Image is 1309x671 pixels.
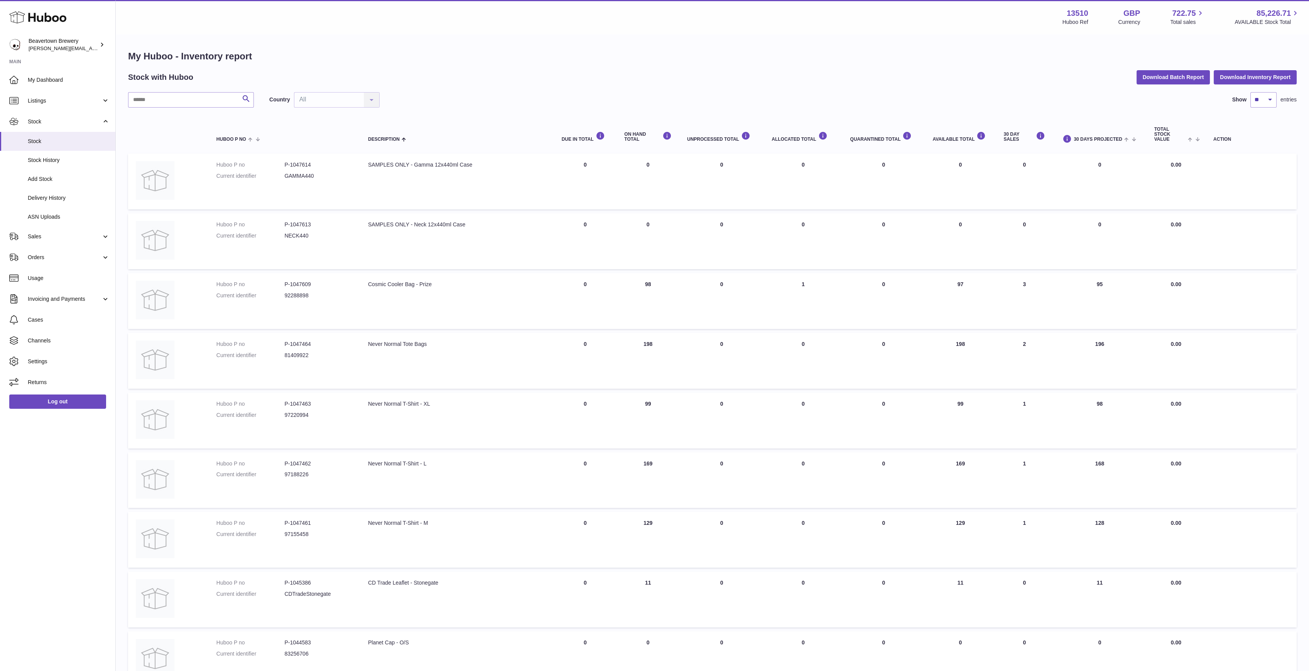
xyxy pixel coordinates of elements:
[1170,19,1204,26] span: Total sales
[996,153,1053,209] td: 0
[554,273,617,329] td: 0
[1257,8,1291,19] span: 85,226.71
[882,639,885,646] span: 0
[216,161,285,169] dt: Huboo P no
[136,460,174,499] img: product image
[616,333,679,389] td: 198
[996,273,1053,329] td: 3
[368,137,400,142] span: Description
[216,221,285,228] dt: Huboo P no
[1004,132,1046,142] div: 30 DAY SALES
[882,281,885,287] span: 0
[368,519,546,527] div: Never Normal T-Shirt - M
[284,460,353,467] dd: P-1047462
[1053,572,1146,627] td: 11
[1053,512,1146,568] td: 128
[554,153,617,209] td: 0
[679,512,764,568] td: 0
[284,232,353,239] dd: NECK440
[882,221,885,228] span: 0
[1171,520,1181,526] span: 0.00
[1062,19,1088,26] div: Huboo Ref
[562,132,609,142] div: DUE IN TOTAL
[284,292,353,299] dd: 92288898
[28,358,110,365] span: Settings
[1171,639,1181,646] span: 0.00
[925,333,996,389] td: 198
[1170,8,1204,26] a: 722.75 Total sales
[284,341,353,348] dd: P-1047464
[1235,19,1300,26] span: AVAILABLE Stock Total
[368,579,546,587] div: CD Trade Leaflet - Stonegate
[925,393,996,448] td: 99
[1235,8,1300,26] a: 85,226.71 AVAILABLE Stock Total
[284,650,353,658] dd: 83256706
[882,341,885,347] span: 0
[616,153,679,209] td: 0
[136,281,174,319] img: product image
[216,460,285,467] dt: Huboo P no
[28,295,101,303] span: Invoicing and Payments
[284,471,353,478] dd: 97188226
[679,333,764,389] td: 0
[284,411,353,419] dd: 97220994
[764,273,842,329] td: 1
[1053,333,1146,389] td: 196
[996,333,1053,389] td: 2
[216,639,285,646] dt: Huboo P no
[216,292,285,299] dt: Current identifier
[284,519,353,527] dd: P-1047461
[1232,96,1247,103] label: Show
[996,393,1053,448] td: 1
[368,639,546,646] div: Planet Cap - O/S
[368,221,546,228] div: SAMPLES ONLY - Neck 12x440ml Case
[554,213,617,269] td: 0
[925,273,996,329] td: 97
[679,572,764,627] td: 0
[29,45,196,51] span: [PERSON_NAME][EMAIL_ADDRESS][PERSON_NAME][DOMAIN_NAME]
[996,213,1053,269] td: 0
[687,132,756,142] div: UNPROCESSED Total
[764,512,842,568] td: 0
[216,650,285,658] dt: Current identifier
[216,519,285,527] dt: Huboo P no
[28,175,110,183] span: Add Stock
[216,172,285,180] dt: Current identifier
[624,132,672,142] div: ON HAND Total
[1074,137,1122,142] span: 30 DAYS PROJECTED
[28,157,110,164] span: Stock History
[216,352,285,359] dt: Current identifier
[216,579,285,587] dt: Huboo P no
[554,572,617,627] td: 0
[1154,127,1186,142] span: Total stock value
[882,520,885,526] span: 0
[216,341,285,348] dt: Huboo P no
[925,213,996,269] td: 0
[9,39,21,51] img: Matthew.McCormack@beavertownbrewery.co.uk
[216,411,285,419] dt: Current identifier
[28,254,101,261] span: Orders
[368,281,546,288] div: Cosmic Cooler Bag - Prize
[616,452,679,508] td: 169
[996,512,1053,568] td: 1
[764,452,842,508] td: 0
[136,400,174,439] img: product image
[28,213,110,221] span: ASN Uploads
[932,132,988,142] div: AVAILABLE Total
[1118,19,1140,26] div: Currency
[216,281,285,288] dt: Huboo P no
[764,333,842,389] td: 0
[772,132,834,142] div: ALLOCATED Total
[1123,8,1140,19] strong: GBP
[679,153,764,209] td: 0
[368,341,546,348] div: Never Normal Tote Bags
[925,153,996,209] td: 0
[679,273,764,329] td: 0
[1171,580,1181,586] span: 0.00
[996,452,1053,508] td: 1
[284,172,353,180] dd: GAMMA440
[28,118,101,125] span: Stock
[616,572,679,627] td: 11
[128,50,1297,62] h1: My Huboo - Inventory report
[679,452,764,508] td: 0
